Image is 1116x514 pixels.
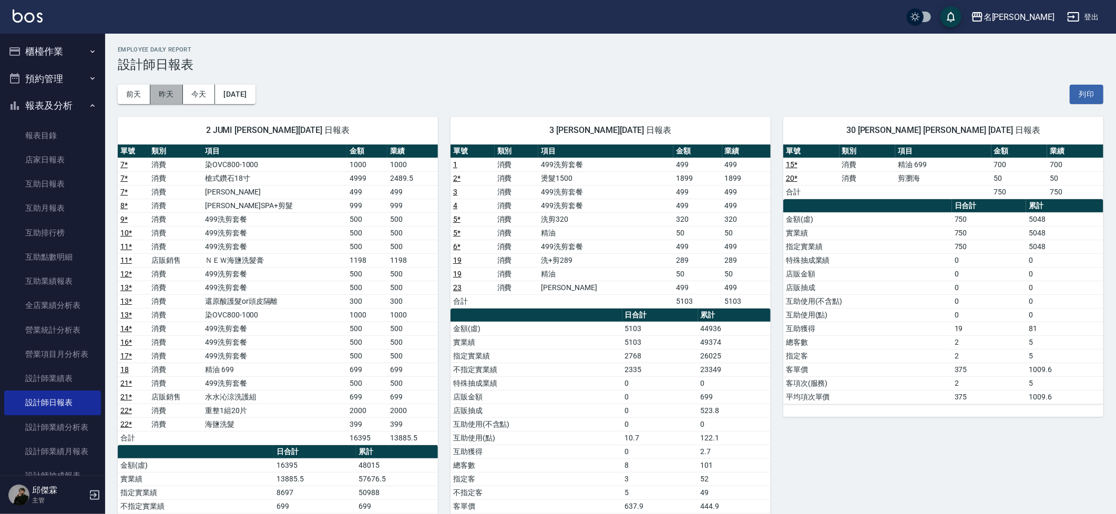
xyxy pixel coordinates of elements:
td: 實業績 [118,472,274,486]
td: 消費 [495,212,539,226]
td: 洗+剪289 [538,253,673,267]
td: 0 [698,376,771,390]
div: 名[PERSON_NAME] [984,11,1054,24]
td: 金額(虛) [118,458,274,472]
td: 3 [622,472,698,486]
td: 50 [722,267,771,281]
button: 報表及分析 [4,92,101,119]
td: 消費 [149,349,202,363]
td: 指定客 [783,349,952,363]
td: 499洗剪套餐 [202,226,347,240]
td: 消費 [149,417,202,431]
td: 0 [622,390,698,404]
td: 700 [1047,158,1103,171]
td: 海鹽洗髮 [202,417,347,431]
a: 設計師業績月報表 [4,439,101,464]
td: 指定實業績 [783,240,952,253]
td: 499洗剪套餐 [538,199,673,212]
td: 合計 [118,431,149,445]
td: 499洗剪套餐 [202,240,347,253]
a: 報表目錄 [4,124,101,148]
td: 750 [952,240,1027,253]
td: 消費 [149,363,202,376]
td: 0 [952,294,1027,308]
td: 店販銷售 [149,390,202,404]
td: 750 [952,226,1027,240]
td: 699 [347,390,387,404]
td: 總客數 [451,458,622,472]
img: Logo [13,9,43,23]
td: 消費 [149,267,202,281]
a: 互助點數明細 [4,245,101,269]
td: 1198 [387,253,438,267]
td: 499 [722,158,771,171]
td: 消費 [495,199,539,212]
td: [PERSON_NAME]SPA+剪髮 [202,199,347,212]
td: 0 [1026,308,1103,322]
th: 類別 [149,145,202,158]
td: 16395 [274,458,356,472]
a: 1 [453,160,457,169]
td: 消費 [495,171,539,185]
td: 重整1組20片 [202,404,347,417]
a: 營業項目月分析表 [4,342,101,366]
a: 互助月報表 [4,196,101,220]
a: 設計師業績表 [4,366,101,390]
td: 500 [347,212,387,226]
td: 499 [722,240,771,253]
td: 5 [622,486,698,499]
td: 50 [991,171,1048,185]
th: 單號 [118,145,149,158]
td: 精油 [538,226,673,240]
td: 消費 [839,171,896,185]
td: 互助使用(不含點) [451,417,622,431]
p: 主管 [32,496,86,505]
td: 499洗剪套餐 [202,322,347,335]
td: 499 [673,199,722,212]
td: 699 [387,363,438,376]
td: 499 [387,185,438,199]
table: a dense table [783,199,1103,404]
th: 日合計 [622,309,698,322]
td: 750 [1047,185,1103,199]
td: 499洗剪套餐 [538,240,673,253]
td: 0 [952,253,1027,267]
td: 23349 [698,363,771,376]
button: 預約管理 [4,65,101,92]
h2: Employee Daily Report [118,46,1103,53]
button: 登出 [1063,7,1103,27]
td: 500 [387,281,438,294]
td: 13885.5 [274,472,356,486]
a: 設計師抽成報表 [4,464,101,488]
a: 設計師日報表 [4,390,101,415]
a: 設計師業績分析表 [4,415,101,439]
td: 5 [1026,335,1103,349]
td: 26025 [698,349,771,363]
a: 4 [453,201,457,210]
table: a dense table [118,145,438,445]
td: 5103 [622,322,698,335]
td: 消費 [149,294,202,308]
td: 300 [347,294,387,308]
td: 999 [347,199,387,212]
td: 101 [698,458,771,472]
td: 不指定實業績 [451,363,622,376]
td: 消費 [495,158,539,171]
td: 實業績 [451,335,622,349]
td: 消費 [495,253,539,267]
td: 122.1 [698,431,771,445]
td: 57676.5 [356,472,438,486]
td: 699 [347,363,387,376]
a: 3 [453,188,457,196]
td: 消費 [149,226,202,240]
a: 互助排行榜 [4,221,101,245]
td: 1009.6 [1026,390,1103,404]
td: 50988 [356,486,438,499]
td: 13885.5 [387,431,438,445]
td: 2 [952,349,1027,363]
td: 燙髮1500 [538,171,673,185]
td: 染OVC800-1000 [202,158,347,171]
td: 5 [1026,376,1103,390]
td: 399 [347,417,387,431]
td: 375 [952,363,1027,376]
